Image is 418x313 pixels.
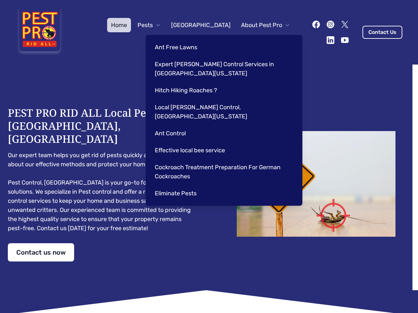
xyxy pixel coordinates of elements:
a: Cockroach Treatment Preparation For German Cockroaches [151,160,295,184]
a: Contact [264,32,294,47]
a: [GEOGRAPHIC_DATA] [167,18,234,32]
a: Contact us now [8,243,74,261]
img: Pest Pro Rid All [16,8,64,57]
a: Ant Free Lawns [151,40,295,54]
span: Pests [137,21,153,30]
button: About Pest Pro [237,18,294,32]
a: Eliminate Pests [151,186,295,201]
span: About Pest Pro [241,21,282,30]
h1: PEST PRO RID ALL Local Pest Control [GEOGRAPHIC_DATA], [GEOGRAPHIC_DATA] [8,106,196,145]
img: Dead cockroach on floor with caution sign pest control [222,131,410,237]
pre: Our expert team helps you get rid of pests quickly and safely. Learn about our effective methods ... [8,151,196,233]
button: Pests [134,18,165,32]
button: Pest Control Community B2B [144,32,239,47]
a: Local [PERSON_NAME] Control, [GEOGRAPHIC_DATA][US_STATE] [151,100,295,124]
a: Home [107,18,131,32]
a: Expert [PERSON_NAME] Control Services in [GEOGRAPHIC_DATA][US_STATE] [151,57,295,81]
a: Hitch Hiking Roaches ? [151,83,295,97]
a: Effective local bee service [151,143,295,157]
a: Ant Control [151,126,295,141]
a: Blog [242,32,262,47]
a: Contact Us [362,26,402,39]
